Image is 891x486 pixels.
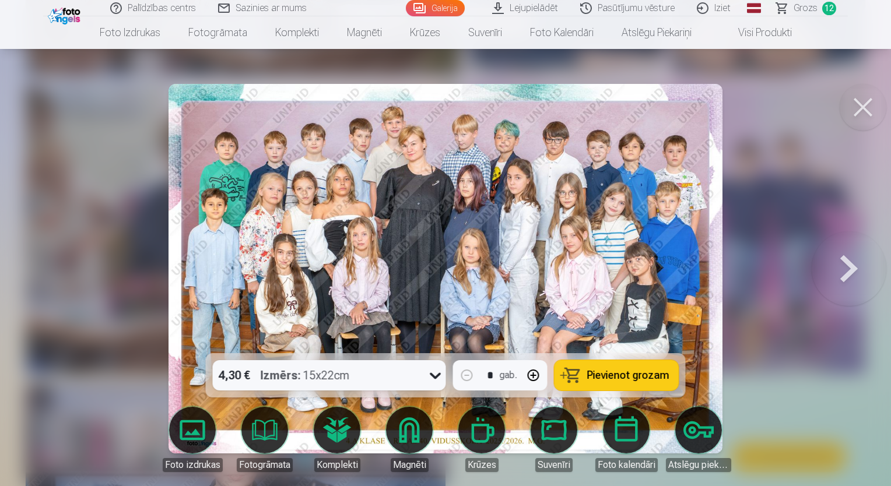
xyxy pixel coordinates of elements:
a: Foto kalendāri [516,16,608,49]
a: Krūzes [449,407,514,472]
a: Atslēgu piekariņi [608,16,706,49]
a: Suvenīri [521,407,587,472]
a: Komplekti [304,407,370,472]
a: Suvenīri [454,16,516,49]
a: Visi produkti [706,16,806,49]
div: gab. [500,368,517,382]
a: Foto izdrukas [160,407,225,472]
a: Krūzes [396,16,454,49]
img: /fa1 [48,5,83,24]
div: Magnēti [391,458,429,472]
div: Krūzes [465,458,499,472]
div: Suvenīri [535,458,573,472]
div: 15x22cm [261,360,350,390]
span: 12 [822,2,836,15]
a: Foto kalendāri [594,407,659,472]
a: Magnēti [333,16,396,49]
div: Foto kalendāri [595,458,658,472]
a: Magnēti [377,407,442,472]
div: Fotogrāmata [237,458,293,472]
a: Fotogrāmata [232,407,297,472]
span: Pievienot grozam [587,370,669,381]
a: Atslēgu piekariņi [666,407,731,472]
span: Grozs [794,1,818,15]
button: Pievienot grozam [555,360,679,390]
div: 4,30 € [213,360,256,390]
div: Atslēgu piekariņi [666,458,731,472]
div: Komplekti [314,458,360,472]
a: Foto izdrukas [86,16,174,49]
a: Komplekti [261,16,333,49]
div: Foto izdrukas [163,458,223,472]
strong: Izmērs : [261,367,301,383]
a: Fotogrāmata [174,16,261,49]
